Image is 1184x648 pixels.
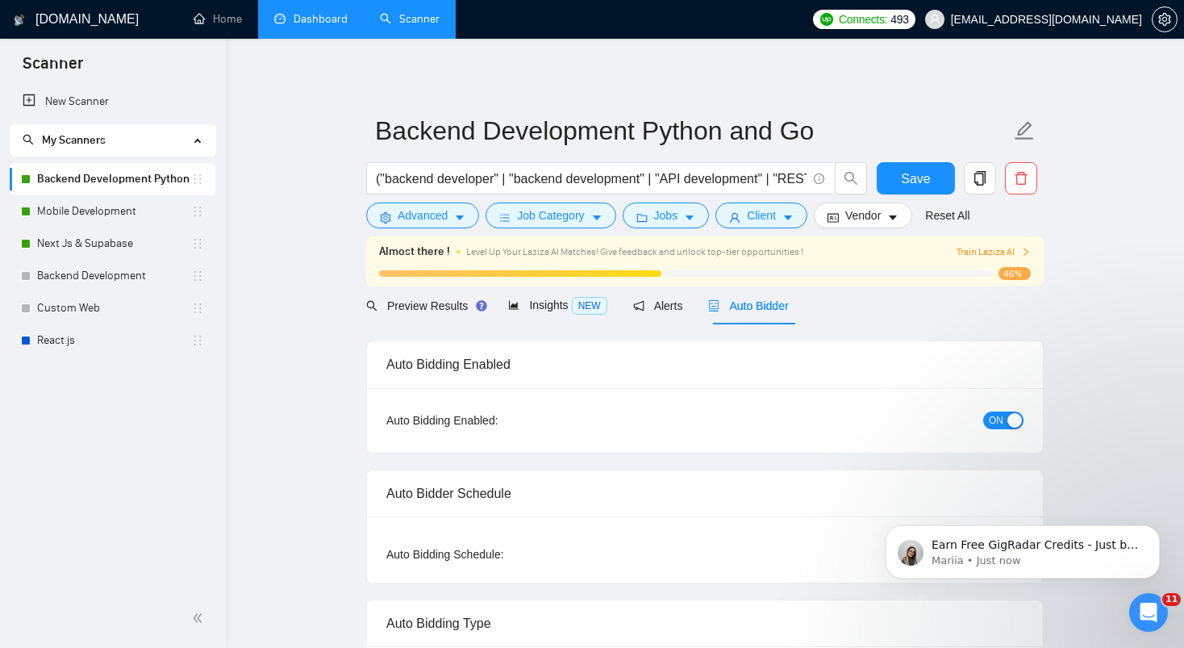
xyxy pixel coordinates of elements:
[901,169,930,189] span: Save
[23,134,34,145] span: search
[380,12,440,26] a: searchScanner
[1006,171,1036,186] span: delete
[814,203,912,228] button: idcardVendorcaret-down
[366,299,482,312] span: Preview Results
[1005,162,1037,194] button: delete
[828,211,839,224] span: idcard
[1162,593,1181,606] span: 11
[380,211,391,224] span: setting
[572,297,607,315] span: NEW
[191,334,204,347] span: holder
[998,267,1031,280] span: 46%
[366,300,377,311] span: search
[375,111,1011,151] input: Scanner name...
[1014,120,1035,141] span: edit
[23,86,202,118] a: New Scanner
[957,245,1031,260] button: Train Laziza AI
[37,292,191,324] a: Custom Web
[1152,6,1178,32] button: setting
[729,211,740,224] span: user
[10,324,215,357] li: React.js
[782,211,794,224] span: caret-down
[386,412,598,429] div: Auto Bidding Enabled:
[10,52,96,86] span: Scanner
[1153,13,1177,26] span: setting
[517,207,584,224] span: Job Category
[10,195,215,228] li: Mobile Development
[10,86,215,118] li: New Scanner
[929,14,940,25] span: user
[1129,593,1168,632] iframe: Intercom live chat
[194,12,242,26] a: homeHome
[386,546,598,563] div: Auto Bidding Schedule:
[684,211,695,224] span: caret-down
[820,13,833,26] img: upwork-logo.png
[708,300,719,311] span: robot
[499,211,511,224] span: bars
[274,12,348,26] a: dashboardDashboard
[191,237,204,250] span: holder
[1021,247,1031,257] span: right
[654,207,678,224] span: Jobs
[37,163,191,195] a: Backend Development Python and Go
[715,203,807,228] button: userClientcaret-down
[839,10,887,28] span: Connects:
[1152,13,1178,26] a: setting
[191,302,204,315] span: holder
[636,211,648,224] span: folder
[398,207,448,224] span: Advanced
[386,600,1023,646] div: Auto Bidding Type
[10,292,215,324] li: Custom Web
[10,228,215,260] li: Next Js & Supabase
[14,7,25,33] img: logo
[37,324,191,357] a: React.js
[192,610,208,626] span: double-left
[861,491,1184,604] iframe: Intercom notifications message
[42,133,106,147] span: My Scanners
[633,299,683,312] span: Alerts
[887,211,898,224] span: caret-down
[10,163,215,195] li: Backend Development Python and Go
[466,246,803,257] span: Level Up Your Laziza AI Matches! Give feedback and unlock top-tier opportunities !
[877,162,955,194] button: Save
[379,243,450,261] span: Almost there !
[191,270,204,282] span: holder
[747,207,776,224] span: Client
[37,195,191,228] a: Mobile Development
[23,133,106,147] span: My Scanners
[835,162,867,194] button: search
[454,211,465,224] span: caret-down
[37,228,191,260] a: Next Js & Supabase
[633,300,644,311] span: notification
[989,412,1003,429] span: ON
[474,299,489,313] div: Tooltip anchor
[925,207,969,224] a: Reset All
[366,203,479,228] button: settingAdvancedcaret-down
[965,171,995,186] span: copy
[890,10,908,28] span: 493
[845,207,881,224] span: Vendor
[623,203,710,228] button: folderJobscaret-down
[508,299,607,311] span: Insights
[836,171,866,186] span: search
[10,260,215,292] li: Backend Development
[386,341,1023,387] div: Auto Bidding Enabled
[386,470,1023,516] div: Auto Bidder Schedule
[814,173,824,184] span: info-circle
[486,203,615,228] button: barsJob Categorycaret-down
[591,211,602,224] span: caret-down
[708,299,788,312] span: Auto Bidder
[37,260,191,292] a: Backend Development
[191,205,204,218] span: holder
[964,162,996,194] button: copy
[191,173,204,186] span: holder
[508,299,519,311] span: area-chart
[376,169,807,189] input: Search Freelance Jobs...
